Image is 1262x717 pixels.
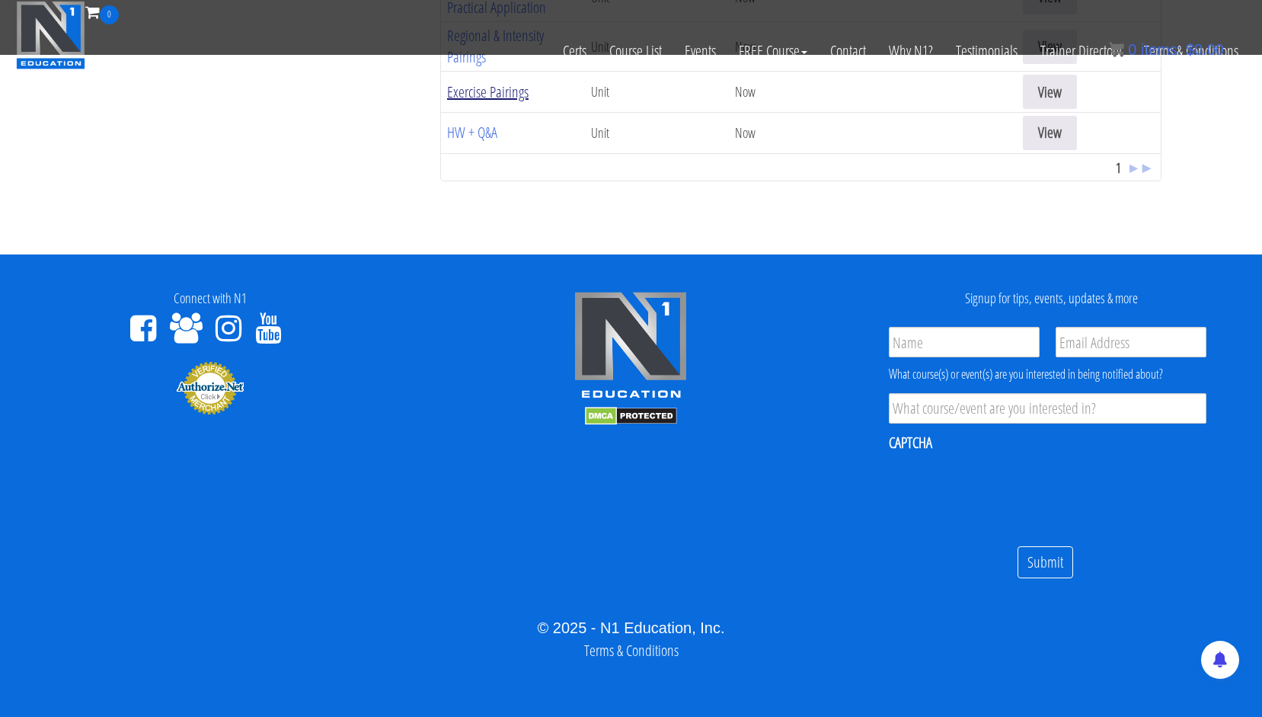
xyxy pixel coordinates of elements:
a: Events [673,24,727,78]
input: Email Address [1056,327,1206,357]
img: DMCA.com Protection Status [585,407,677,425]
input: What course/event are you interested in? [889,393,1206,424]
div: © 2025 - N1 Education, Inc. [11,616,1251,639]
a: ▸ [1129,157,1137,178]
a: Certs [551,24,598,78]
bdi: 0.00 [1186,41,1224,58]
span: items: [1141,41,1181,58]
td: Now [729,71,873,112]
a: Terms & Conditions [1133,24,1250,78]
span: $ [1186,41,1194,58]
span: 0 [1128,41,1136,58]
div: What course(s) or event(s) are you interested in being notified about? [889,365,1206,383]
input: Submit [1018,546,1073,579]
a: View [1023,75,1077,109]
a: ► [1139,157,1155,178]
a: Trainer Directory [1029,24,1133,78]
label: CAPTCHA [889,433,932,453]
a: Testimonials [944,24,1029,78]
h4: Signup for tips, events, updates & more [853,291,1251,306]
td: Now [729,112,873,153]
img: n1-education [16,1,85,69]
a: Contact [819,24,877,78]
td: Unit [585,112,729,153]
a: HW + Q&A [447,122,497,142]
span: 0 [100,5,119,24]
a: View [1023,116,1077,150]
input: Name [889,327,1040,357]
img: n1-edu-logo [573,291,688,404]
a: 0 [85,2,119,22]
a: Course List [598,24,673,78]
a: FREE Course [727,24,819,78]
iframe: reCAPTCHA [889,463,1120,522]
a: Exercise Pairings [447,82,529,102]
img: icon11.png [1109,42,1124,57]
a: Terms & Conditions [584,640,679,661]
img: Authorize.Net Merchant - Click to Verify [176,360,244,415]
a: Why N1? [877,24,944,78]
a: 0 items: $0.00 [1109,41,1224,58]
td: Unit [585,71,729,112]
h4: Connect with N1 [11,291,409,306]
span: 1 [1116,158,1121,177]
